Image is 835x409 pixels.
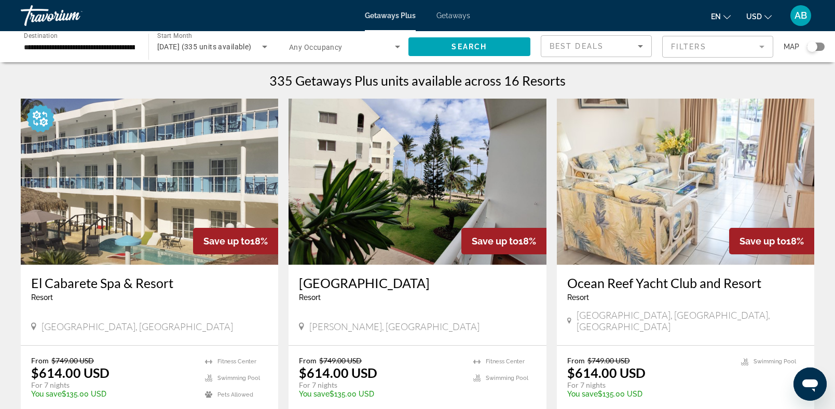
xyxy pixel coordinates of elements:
[21,99,278,265] img: D826E01X.jpg
[787,5,814,26] button: User Menu
[557,99,814,265] img: 2093I01L.jpg
[42,321,233,332] span: [GEOGRAPHIC_DATA], [GEOGRAPHIC_DATA]
[289,99,546,265] img: 3930E01X.jpg
[662,35,773,58] button: Filter
[746,12,762,21] span: USD
[31,356,49,365] span: From
[289,43,343,51] span: Any Occupancy
[746,9,772,24] button: Change currency
[711,9,731,24] button: Change language
[587,356,630,365] span: $749.00 USD
[31,390,62,398] span: You save
[31,275,268,291] a: El Cabarete Spa & Resort
[793,367,827,401] iframe: Button to launch messaging window
[577,309,804,332] span: [GEOGRAPHIC_DATA], [GEOGRAPHIC_DATA], [GEOGRAPHIC_DATA]
[31,365,109,380] p: $614.00 USD
[319,356,362,365] span: $749.00 USD
[31,390,195,398] p: $135.00 USD
[217,375,260,381] span: Swimming Pool
[461,228,546,254] div: 18%
[472,236,518,247] span: Save up to
[550,42,604,50] span: Best Deals
[299,390,462,398] p: $135.00 USD
[217,358,256,365] span: Fitness Center
[436,11,470,20] a: Getaways
[299,365,377,380] p: $614.00 USD
[157,32,192,39] span: Start Month
[567,390,731,398] p: $135.00 USD
[784,39,799,54] span: Map
[31,293,53,302] span: Resort
[365,11,416,20] a: Getaways Plus
[299,390,330,398] span: You save
[486,358,525,365] span: Fitness Center
[299,380,462,390] p: For 7 nights
[193,228,278,254] div: 18%
[24,32,58,39] span: Destination
[711,12,721,21] span: en
[157,43,252,51] span: [DATE] (335 units available)
[567,380,731,390] p: For 7 nights
[217,391,253,398] span: Pets Allowed
[740,236,786,247] span: Save up to
[31,380,195,390] p: For 7 nights
[567,365,646,380] p: $614.00 USD
[486,375,528,381] span: Swimming Pool
[567,390,598,398] span: You save
[451,43,487,51] span: Search
[299,275,536,291] a: [GEOGRAPHIC_DATA]
[567,356,585,365] span: From
[754,358,796,365] span: Swimming Pool
[795,10,807,21] span: AB
[408,37,531,56] button: Search
[550,40,643,52] mat-select: Sort by
[309,321,480,332] span: [PERSON_NAME], [GEOGRAPHIC_DATA]
[299,293,321,302] span: Resort
[299,356,317,365] span: From
[567,293,589,302] span: Resort
[269,73,566,88] h1: 335 Getaways Plus units available across 16 Resorts
[51,356,94,365] span: $749.00 USD
[21,2,125,29] a: Travorium
[203,236,250,247] span: Save up to
[567,275,804,291] a: Ocean Reef Yacht Club and Resort
[729,228,814,254] div: 18%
